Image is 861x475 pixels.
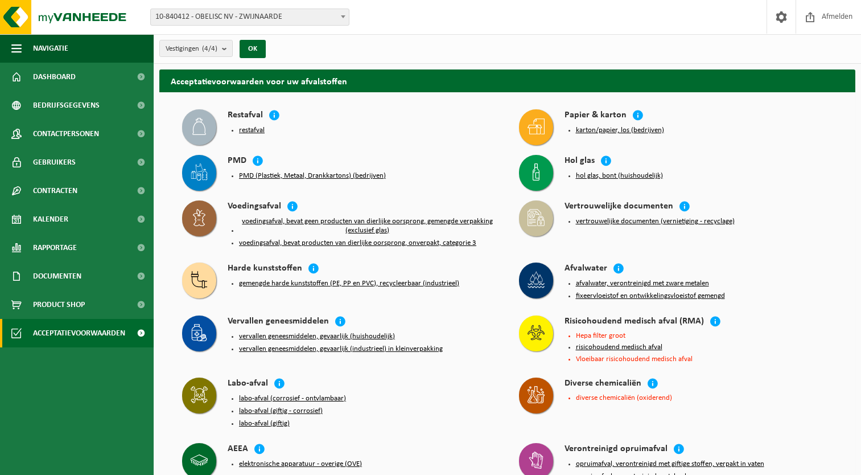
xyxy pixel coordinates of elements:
[239,332,395,341] button: vervallen geneesmiddelen, gevaarlijk (huishoudelijk)
[239,394,346,403] button: labo-afval (corrosief - ontvlambaar)
[159,69,855,92] h2: Acceptatievoorwaarden voor uw afvalstoffen
[576,279,709,288] button: afvalwater, verontreinigd met zware metalen
[565,316,704,329] h4: Risicohoudend medisch afval (RMA)
[159,40,233,57] button: Vestigingen(4/4)
[576,332,833,339] li: Hepa filter groot
[576,394,833,402] li: diverse chemicaliën (oxiderend)
[565,155,595,168] h4: Hol glas
[576,355,833,363] li: Vloeibaar risicohoudend medisch afval
[239,345,443,354] button: vervallen geneesmiddelen, gevaarlijk (industrieel) in kleinverpakking
[33,262,81,290] span: Documenten
[576,292,725,301] button: fixeervloeistof en ontwikkelingsvloeistof gemengd
[239,171,386,181] button: PMD (Plastiek, Metaal, Drankkartons) (bedrijven)
[565,378,641,391] h4: Diverse chemicaliën
[576,460,764,469] button: opruimafval, verontreinigd met giftige stoffen, verpakt in vaten
[228,443,248,456] h4: AEEA
[576,171,663,181] button: hol glas, bont (huishoudelijk)
[228,316,329,329] h4: Vervallen geneesmiddelen
[228,378,268,391] h4: Labo-afval
[228,109,263,122] h4: Restafval
[239,460,362,469] button: elektronische apparatuur - overige (OVE)
[151,9,349,25] span: 10-840412 - OBELISC NV - ZWIJNAARDE
[565,109,627,122] h4: Papier & karton
[239,126,265,135] button: restafval
[33,91,100,120] span: Bedrijfsgegevens
[33,120,99,148] span: Contactpersonen
[576,217,735,226] button: vertrouwelijke documenten (vernietiging - recyclage)
[576,126,664,135] button: karton/papier, los (bedrijven)
[33,34,68,63] span: Navigatie
[33,205,68,234] span: Kalender
[228,155,246,168] h4: PMD
[239,279,459,288] button: gemengde harde kunststoffen (PE, PP en PVC), recycleerbaar (industrieel)
[239,419,290,428] button: labo-afval (giftig)
[239,407,323,416] button: labo-afval (giftig - corrosief)
[202,45,217,52] count: (4/4)
[576,343,662,352] button: risicohoudend medisch afval
[33,234,77,262] span: Rapportage
[33,290,85,319] span: Product Shop
[33,319,125,347] span: Acceptatievoorwaarden
[565,200,673,214] h4: Vertrouwelijke documenten
[33,148,76,177] span: Gebruikers
[33,63,76,91] span: Dashboard
[228,200,281,214] h4: Voedingsafval
[239,217,496,235] button: voedingsafval, bevat geen producten van dierlijke oorsprong, gemengde verpakking (exclusief glas)
[33,177,77,205] span: Contracten
[150,9,349,26] span: 10-840412 - OBELISC NV - ZWIJNAARDE
[565,443,668,456] h4: Verontreinigd opruimafval
[228,263,302,276] h4: Harde kunststoffen
[240,40,266,58] button: OK
[166,40,217,58] span: Vestigingen
[239,239,476,248] button: voedingsafval, bevat producten van dierlijke oorsprong, onverpakt, categorie 3
[565,263,607,276] h4: Afvalwater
